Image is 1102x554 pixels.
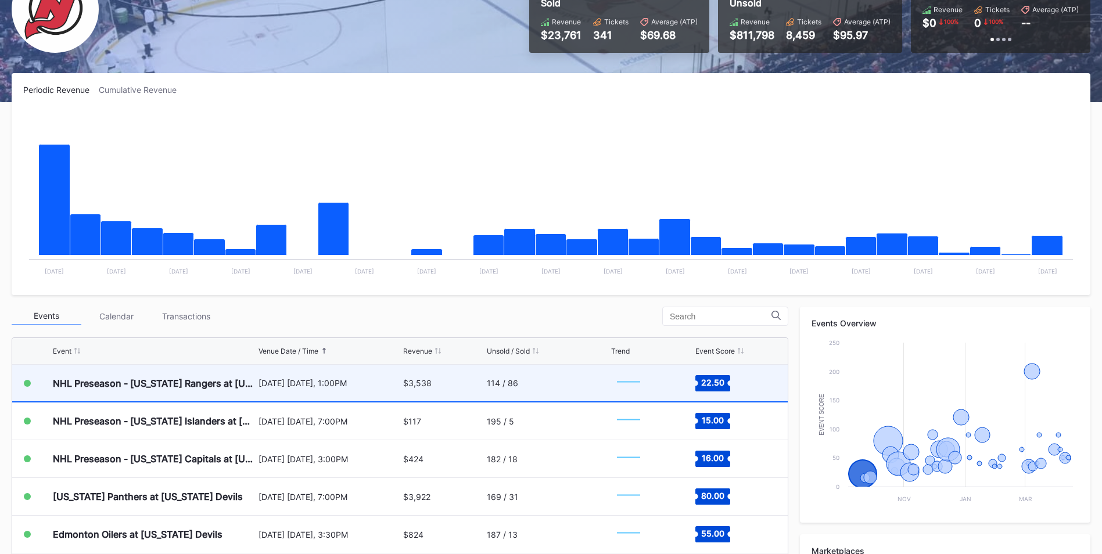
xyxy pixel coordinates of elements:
div: NHL Preseason - [US_STATE] Rangers at [US_STATE] Devils [53,377,256,389]
div: Revenue [934,5,963,14]
div: Average (ATP) [844,17,891,26]
text: 15.00 [702,415,724,425]
text: 0 [836,483,839,490]
text: 16.00 [702,453,724,463]
text: [DATE] [541,268,561,275]
div: 187 / 13 [487,530,518,539]
text: [DATE] [666,268,685,275]
text: 150 [830,397,839,404]
div: Transactions [151,307,221,325]
div: [DATE] [DATE], 3:00PM [259,454,400,464]
text: [DATE] [355,268,374,275]
text: [DATE] [417,268,436,275]
text: [DATE] [169,268,188,275]
div: [DATE] [DATE], 1:00PM [259,378,400,388]
div: Calendar [81,307,151,325]
svg: Chart title [23,109,1079,283]
div: Trend [611,347,630,355]
div: Venue Date / Time [259,347,318,355]
div: $23,761 [541,29,581,41]
div: 100 % [988,17,1004,26]
div: Tickets [985,5,1010,14]
div: Unsold / Sold [487,347,530,355]
div: Edmonton Oilers at [US_STATE] Devils [53,528,222,540]
div: Event [53,347,71,355]
svg: Chart title [611,406,646,436]
text: [DATE] [604,268,623,275]
div: $3,922 [403,492,430,502]
div: Periodic Revenue [23,85,99,95]
div: 195 / 5 [487,416,514,426]
div: [DATE] [DATE], 7:00PM [259,492,400,502]
div: NHL Preseason - [US_STATE] Capitals at [US_STATE] Devils (Split Squad) [53,453,256,465]
div: Tickets [604,17,629,26]
div: Event Score [695,347,735,355]
div: 8,459 [786,29,821,41]
div: 169 / 31 [487,492,518,502]
text: [DATE] [789,268,809,275]
div: Revenue [552,17,581,26]
text: [DATE] [479,268,498,275]
div: -- [1021,17,1031,29]
div: [DATE] [DATE], 3:30PM [259,530,400,539]
text: [DATE] [231,268,250,275]
div: $0 [922,17,936,29]
svg: Chart title [812,337,1079,511]
div: 182 / 18 [487,454,518,464]
text: 250 [829,339,839,346]
text: Event Score [819,394,825,436]
text: 80.00 [701,491,724,501]
div: $69.68 [640,29,698,41]
div: [US_STATE] Panthers at [US_STATE] Devils [53,491,243,502]
text: [DATE] [107,268,126,275]
text: [DATE] [293,268,313,275]
div: $424 [403,454,423,464]
text: Mar [1019,495,1032,502]
text: [DATE] [914,268,933,275]
div: Events Overview [812,318,1079,328]
div: $824 [403,530,423,539]
div: 114 / 86 [487,378,518,388]
div: $95.97 [833,29,891,41]
text: [DATE] [728,268,747,275]
input: Search [670,312,771,321]
div: NHL Preseason - [US_STATE] Islanders at [US_STATE] Devils [53,415,256,427]
div: $117 [403,416,421,426]
div: $3,538 [403,378,432,388]
text: [DATE] [1038,268,1057,275]
div: Revenue [741,17,770,26]
div: 100 % [943,17,960,26]
svg: Chart title [611,369,646,398]
svg: Chart title [611,520,646,549]
text: Nov [898,495,911,502]
text: [DATE] [45,268,64,275]
svg: Chart title [611,444,646,473]
svg: Chart title [611,482,646,511]
text: 55.00 [701,528,724,538]
text: 200 [829,368,839,375]
div: $811,798 [730,29,774,41]
text: 100 [830,426,839,433]
text: Jan [960,495,971,502]
text: 50 [832,454,839,461]
div: [DATE] [DATE], 7:00PM [259,416,400,426]
text: 22.50 [701,377,724,387]
div: Average (ATP) [651,17,698,26]
text: [DATE] [852,268,871,275]
div: Average (ATP) [1032,5,1079,14]
div: Cumulative Revenue [99,85,186,95]
div: Tickets [797,17,821,26]
div: 0 [974,17,981,29]
text: [DATE] [976,268,995,275]
div: 341 [593,29,629,41]
div: Events [12,307,81,325]
div: Revenue [403,347,432,355]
